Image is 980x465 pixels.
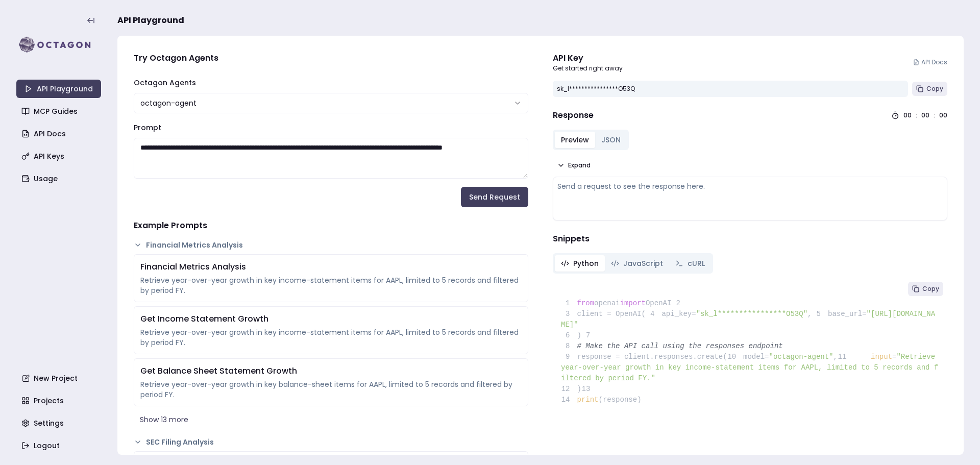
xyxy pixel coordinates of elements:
[594,299,620,307] span: openai
[134,437,528,447] button: SEC Filing Analysis
[577,396,599,404] span: print
[908,282,943,296] button: Copy
[577,342,783,350] span: # Make the API call using the responses endpoint
[17,147,102,165] a: API Keys
[921,111,929,119] div: 00
[646,309,662,320] span: 4
[134,410,528,429] button: Show 13 more
[134,52,528,64] h4: Try Octagon Agents
[134,78,196,88] label: Octagon Agents
[461,187,528,207] button: Send Request
[561,353,727,361] span: response = client.responses.create(
[17,391,102,410] a: Projects
[561,331,581,339] span: )
[561,330,577,341] span: 6
[17,169,102,188] a: Usage
[916,111,917,119] div: :
[688,258,705,268] span: cURL
[581,384,598,395] span: 13
[17,102,102,120] a: MCP Guides
[16,35,101,55] img: logo-rect-yK7x_WSZ.svg
[117,14,184,27] span: API Playground
[939,111,947,119] div: 00
[140,275,522,296] div: Retrieve year-over-year growth in key income-statement items for AAPL, limited to 5 records and f...
[903,111,912,119] div: 00
[134,240,528,250] button: Financial Metrics Analysis
[134,219,528,232] h4: Example Prompts
[140,313,522,325] div: Get Income Statement Growth
[727,352,744,362] span: 10
[769,353,833,361] span: "octagon-agent"
[912,82,947,96] button: Copy
[892,353,896,361] span: =
[134,123,161,133] label: Prompt
[561,384,577,395] span: 12
[561,352,577,362] span: 9
[828,310,867,318] span: base_url=
[623,258,663,268] span: JavaScript
[807,310,812,318] span: ,
[16,80,101,98] a: API Playground
[568,161,591,169] span: Expand
[646,299,671,307] span: OpenAI
[17,125,102,143] a: API Docs
[620,299,646,307] span: import
[743,353,769,361] span: model=
[934,111,935,119] div: :
[553,233,947,245] h4: Snippets
[922,285,939,293] span: Copy
[140,379,522,400] div: Retrieve year-over-year growth in key balance-sheet items for AAPL, limited to 5 records and filt...
[561,395,577,405] span: 14
[838,352,854,362] span: 11
[140,365,522,377] div: Get Balance Sheet Statement Growth
[581,330,598,341] span: 7
[17,436,102,455] a: Logout
[812,309,828,320] span: 5
[595,132,627,148] button: JSON
[926,85,943,93] span: Copy
[553,64,623,72] p: Get started right away
[561,385,581,393] span: )
[871,353,892,361] span: input
[573,258,599,268] span: Python
[834,353,838,361] span: ,
[661,310,696,318] span: api_key=
[553,158,595,173] button: Expand
[561,341,577,352] span: 8
[557,181,943,191] div: Send a request to see the response here.
[561,298,577,309] span: 1
[671,298,688,309] span: 2
[17,414,102,432] a: Settings
[140,261,522,273] div: Financial Metrics Analysis
[577,299,595,307] span: from
[913,58,947,66] a: API Docs
[555,132,595,148] button: Preview
[553,52,623,64] div: API Key
[561,353,939,382] span: "Retrieve year-over-year growth in key income-statement items for AAPL, limited to 5 records and ...
[553,109,594,121] h4: Response
[599,396,642,404] span: (response)
[140,327,522,348] div: Retrieve year-over-year growth in key income-statement items for AAPL, limited to 5 records and f...
[561,310,646,318] span: client = OpenAI(
[561,309,577,320] span: 3
[17,369,102,387] a: New Project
